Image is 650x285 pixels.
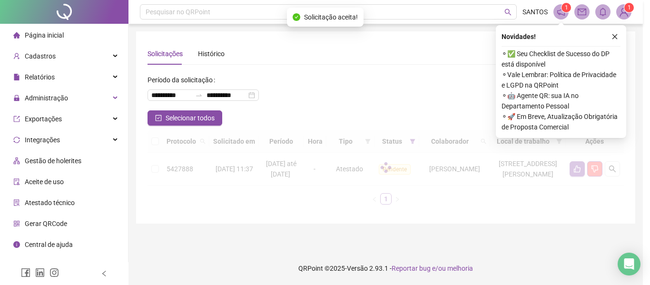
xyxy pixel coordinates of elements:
[611,33,618,40] span: close
[618,253,640,275] div: Open Intercom Messenger
[304,12,358,22] span: Solicitação aceita!
[502,111,620,132] span: ⚬ 🚀 Em Breve, Atualização Obrigatória de Proposta Comercial
[293,13,300,21] span: check-circle
[502,69,620,90] span: ⚬ Vale Lembrar: Política de Privacidade e LGPD na QRPoint
[502,90,620,111] span: ⚬ 🤖 Agente QR: sua IA no Departamento Pessoal
[502,31,536,42] span: Novidades !
[502,49,620,69] span: ⚬ ✅ Seu Checklist de Sucesso do DP está disponível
